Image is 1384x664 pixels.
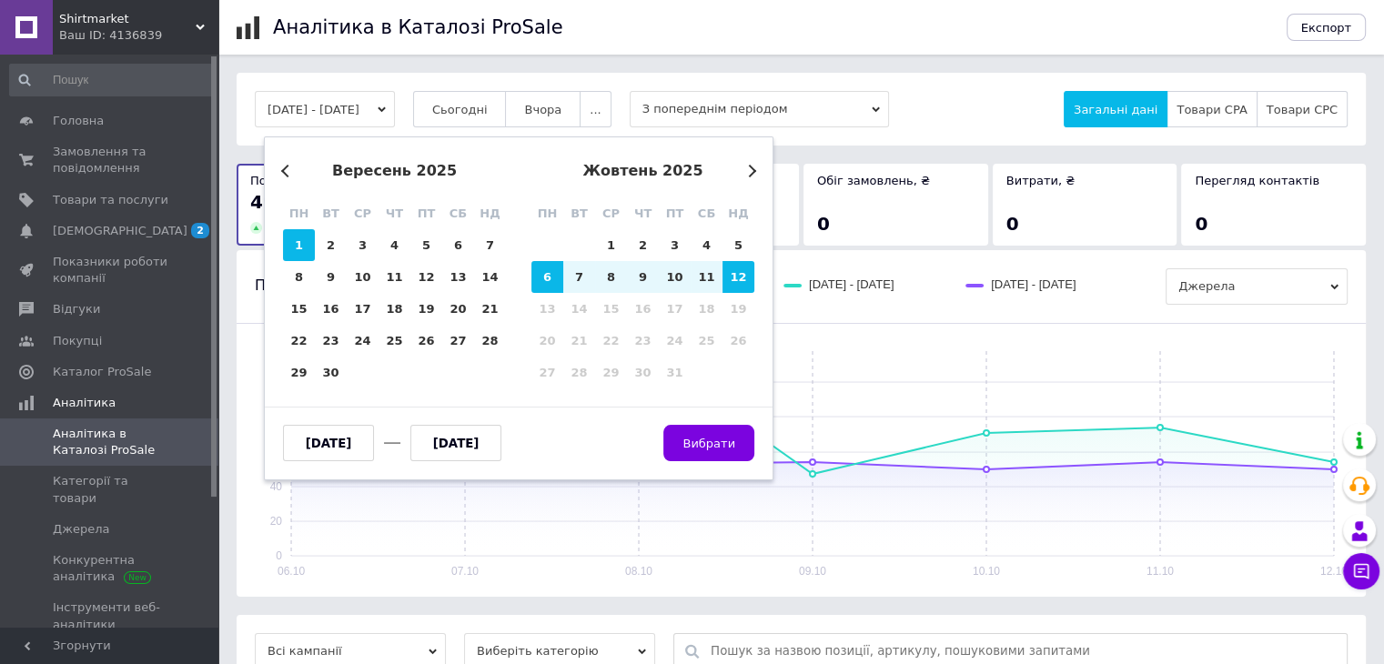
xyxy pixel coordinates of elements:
div: жовтень 2025 [531,163,754,179]
span: Експорт [1301,21,1352,35]
button: Товари CPA [1167,91,1257,127]
button: Експорт [1287,14,1367,41]
button: Чат з покупцем [1343,553,1379,589]
span: Витрати, ₴ [1006,174,1076,187]
div: Choose субота, 20-е вересня 2025 р. [442,293,474,325]
span: Сьогодні [432,103,488,116]
span: Вчора [524,103,561,116]
span: Відгуки [53,301,100,317]
div: Choose середа, 17-е вересня 2025 р. [347,293,379,325]
div: Choose четвер, 25-е вересня 2025 р. [379,325,410,357]
div: Not available понеділок, 13-е жовтня 2025 р. [531,293,563,325]
span: ... [590,103,601,116]
div: Choose неділя, 5-е жовтня 2025 р. [722,229,754,261]
div: Not available середа, 15-е жовтня 2025 р. [595,293,627,325]
button: Previous Month [281,165,294,177]
div: Choose середа, 3-є вересня 2025 р. [347,229,379,261]
div: Choose четвер, 2-е жовтня 2025 р. [627,229,659,261]
div: Choose п’ятниця, 26-е вересня 2025 р. [410,325,442,357]
div: Choose понеділок, 6-е жовтня 2025 р. [531,261,563,293]
div: Not available субота, 18-е жовтня 2025 р. [691,293,722,325]
span: Вибрати [682,437,735,450]
div: вт [563,197,595,229]
div: Choose п’ятниця, 12-е вересня 2025 р. [410,261,442,293]
div: Not available неділя, 26-е жовтня 2025 р. [722,325,754,357]
div: Choose п’ятниця, 10-е жовтня 2025 р. [659,261,691,293]
div: Choose субота, 6-е вересня 2025 р. [442,229,474,261]
span: Аналітика [53,395,116,411]
div: Not available вівторок, 28-е жовтня 2025 р. [563,357,595,388]
span: Джерела [1166,268,1348,305]
div: Not available неділя, 19-е жовтня 2025 р. [722,293,754,325]
text: 11.10 [1147,565,1174,578]
div: Not available п’ятниця, 24-е жовтня 2025 р. [659,325,691,357]
div: Not available четвер, 30-е жовтня 2025 р. [627,357,659,388]
div: нд [474,197,506,229]
div: вт [315,197,347,229]
div: Choose четвер, 18-е вересня 2025 р. [379,293,410,325]
span: Товари CPA [1177,103,1247,116]
text: 12.10 [1320,565,1348,578]
div: нд [722,197,754,229]
div: Choose понеділок, 1-е вересня 2025 р. [283,229,315,261]
div: Ваш ID: 4136839 [59,27,218,44]
text: 09.10 [799,565,826,578]
div: Choose вівторок, 16-е вересня 2025 р. [315,293,347,325]
div: Choose понеділок, 8-е вересня 2025 р. [283,261,315,293]
span: Товари CPC [1267,103,1338,116]
span: Категорії та товари [53,473,168,506]
text: 08.10 [625,565,652,578]
div: Choose субота, 13-е вересня 2025 р. [442,261,474,293]
span: 2 [191,223,209,238]
div: пт [410,197,442,229]
span: Замовлення та повідомлення [53,144,168,176]
button: Загальні дані [1064,91,1167,127]
span: Обіг замовлень, ₴ [817,174,930,187]
text: 10.10 [973,565,1000,578]
div: Choose субота, 11-е жовтня 2025 р. [691,261,722,293]
div: Choose неділя, 28-е вересня 2025 р. [474,325,506,357]
span: Джерела [53,521,109,538]
div: Choose четвер, 11-е вересня 2025 р. [379,261,410,293]
div: Choose неділя, 7-е вересня 2025 р. [474,229,506,261]
div: Choose четвер, 9-е жовтня 2025 р. [627,261,659,293]
div: сб [691,197,722,229]
div: Choose понеділок, 29-е вересня 2025 р. [283,357,315,388]
div: пн [531,197,563,229]
span: Головна [53,113,104,129]
div: Not available субота, 25-е жовтня 2025 р. [691,325,722,357]
div: вересень 2025 [283,163,506,179]
div: сб [442,197,474,229]
span: Покупці [53,333,102,349]
div: Choose п’ятниця, 3-є жовтня 2025 р. [659,229,691,261]
button: Вчора [505,91,581,127]
div: Choose вівторок, 9-е вересня 2025 р. [315,261,347,293]
div: month 2025-10 [531,229,754,388]
span: Аналітика в Каталозі ProSale [53,426,168,458]
button: Сьогодні [413,91,507,127]
div: Choose п’ятниця, 19-е вересня 2025 р. [410,293,442,325]
text: 0 [276,549,282,562]
button: Товари CPC [1257,91,1348,127]
div: month 2025-09 [283,229,506,388]
button: [DATE] - [DATE] [255,91,395,127]
text: 07.10 [451,565,479,578]
span: 0 [817,213,830,235]
div: Choose середа, 1-е жовтня 2025 р. [595,229,627,261]
span: Перегляд контактів [1195,174,1319,187]
div: Not available вівторок, 21-е жовтня 2025 р. [563,325,595,357]
span: Товари та послуги [53,192,168,208]
text: 06.10 [278,565,305,578]
div: Choose середа, 24-е вересня 2025 р. [347,325,379,357]
div: ср [595,197,627,229]
span: [DEMOGRAPHIC_DATA] [53,223,187,239]
div: Choose вівторок, 7-е жовтня 2025 р. [563,261,595,293]
div: Choose середа, 10-е вересня 2025 р. [347,261,379,293]
div: Not available середа, 22-е жовтня 2025 р. [595,325,627,357]
span: Конкурентна аналітика [53,552,168,585]
div: Not available п’ятниця, 31-е жовтня 2025 р. [659,357,691,388]
text: 20 [270,515,283,528]
span: 0 [1195,213,1207,235]
span: Загальні дані [1074,103,1157,116]
button: ... [580,91,611,127]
